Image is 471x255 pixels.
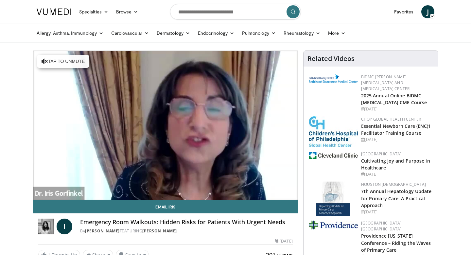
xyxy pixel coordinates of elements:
a: [PERSON_NAME] [142,228,177,234]
a: CHOP Global Health Center [361,116,421,122]
a: [GEOGRAPHIC_DATA] [361,151,402,157]
a: 7th Annual Hepatology Update for Primary Care: A Practical Approach [361,188,432,208]
button: Tap to unmute [37,55,89,68]
h4: Related Videos [307,55,355,63]
div: [DATE] [361,106,433,112]
div: [DATE] [275,238,292,244]
img: c96b19ec-a48b-46a9-9095-935f19585444.png.150x105_q85_autocrop_double_scale_upscale_version-0.2.png [309,74,358,83]
img: Dr. Iris Gorfinkel [38,219,54,234]
a: Rheumatology [280,27,324,40]
a: Pulmonology [238,27,280,40]
h4: Emergency Room Walkouts: Hidden Risks for Patients With Urgent Needs [80,219,293,226]
a: [GEOGRAPHIC_DATA] [GEOGRAPHIC_DATA] [361,220,402,232]
a: 2025 Annual Online BIDMC [MEDICAL_DATA] CME Course [361,92,427,106]
input: Search topics, interventions [170,4,301,20]
img: VuMedi Logo [37,9,71,15]
a: J [421,5,434,18]
a: Cardiovascular [107,27,153,40]
a: Essential Newborn Care (ENC)1 Facilitator Training Course [361,123,431,136]
a: More [324,27,349,40]
a: Dermatology [153,27,194,40]
a: BIDMC [PERSON_NAME][MEDICAL_DATA] and [MEDICAL_DATA] Center [361,74,410,91]
a: Browse [112,5,142,18]
div: [DATE] [361,137,433,143]
a: Endocrinology [194,27,238,40]
div: [DATE] [361,209,433,215]
a: Allergy, Asthma, Immunology [33,27,107,40]
a: Cultivating Joy and Purpose in Healthcare [361,158,430,171]
img: 83b65fa9-3c25-403e-891e-c43026028dd2.jpg.150x105_q85_autocrop_double_scale_upscale_version-0.2.jpg [316,182,350,216]
img: 9aead070-c8c9-47a8-a231-d8565ac8732e.png.150x105_q85_autocrop_double_scale_upscale_version-0.2.jpg [309,221,358,229]
a: Houston [DEMOGRAPHIC_DATA] [361,182,426,187]
a: Specialties [75,5,112,18]
a: [PERSON_NAME] [85,228,120,234]
a: Favorites [390,5,417,18]
img: 8fbf8b72-0f77-40e1-90f4-9648163fd298.jpg.150x105_q85_autocrop_double_scale_upscale_version-0.2.jpg [309,116,358,147]
div: By FEATURING [80,228,293,234]
video-js: Video Player [33,51,298,200]
div: [DATE] [361,171,433,177]
a: Email Iris [33,200,298,213]
a: I [57,219,72,234]
img: 1ef99228-8384-4f7a-af87-49a18d542794.png.150x105_q85_autocrop_double_scale_upscale_version-0.2.jpg [309,152,358,159]
a: Providence [US_STATE] Conference – Riding the Waves of Primary Care [361,233,431,253]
